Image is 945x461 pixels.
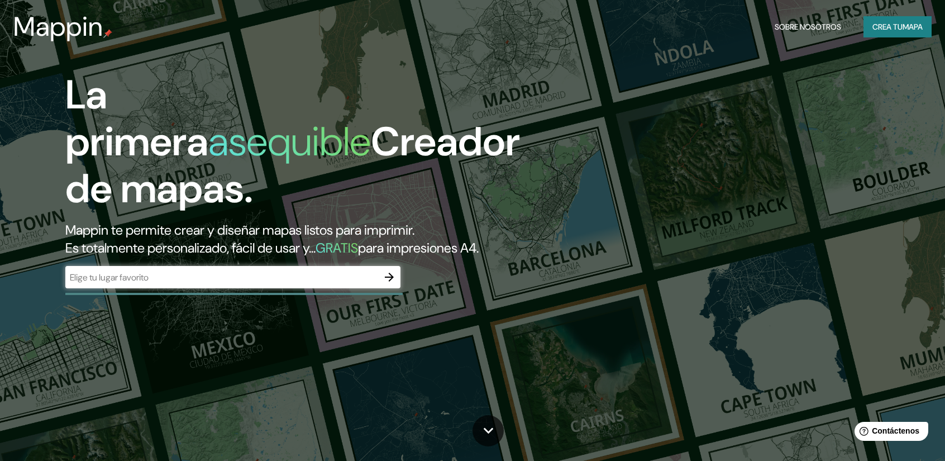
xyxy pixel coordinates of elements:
font: La primera [65,69,208,168]
font: Sobre nosotros [775,22,841,32]
button: Sobre nosotros [770,16,846,37]
font: Creador de mapas. [65,116,520,215]
font: mapa [903,22,923,32]
font: Mappin [13,9,103,44]
font: asequible [208,116,371,168]
img: pin de mapeo [103,29,112,38]
font: Crea tu [872,22,903,32]
iframe: Lanzador de widgets de ayuda [846,417,933,449]
input: Elige tu lugar favorito [65,271,378,284]
font: Mappin te permite crear y diseñar mapas listos para imprimir. [65,221,414,239]
font: para impresiones A4. [358,239,479,256]
button: Crea tumapa [863,16,932,37]
font: GRATIS [316,239,358,256]
font: Es totalmente personalizado, fácil de usar y... [65,239,316,256]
